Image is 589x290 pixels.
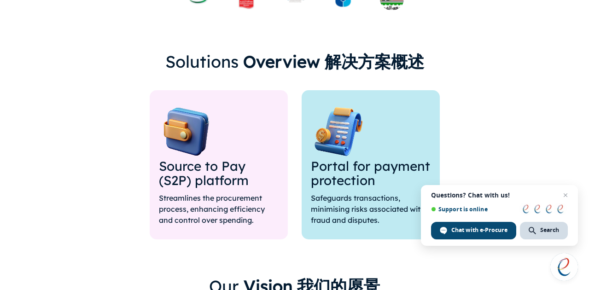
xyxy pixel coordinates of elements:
div: Open chat [550,253,578,281]
p: Safeguards transactions, minimising risks associated with fraud and disputes. [311,192,431,226]
span: Close chat [560,190,571,201]
span: Overview [243,51,320,72]
span: Chat with e-Procure [451,226,507,234]
h3: Source to Pay (S2P) platform [159,159,279,188]
p: Streamlines the procurement process, enhancing efficiency and control over spending. [159,192,279,226]
span: Support is online [431,206,516,213]
div: Chat with e-Procure [431,222,516,239]
div: Solutions [28,52,562,72]
span: 解决方案概述 [325,51,424,72]
h3: Portal for payment protection [311,159,431,188]
div: Search [520,222,568,239]
span: Questions? Chat with us! [431,191,568,199]
span: Search [540,226,559,234]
